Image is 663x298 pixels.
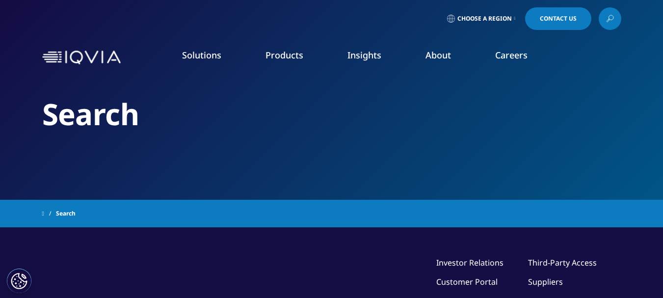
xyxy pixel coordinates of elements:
a: Insights [347,49,381,61]
a: Solutions [182,49,221,61]
span: Search [56,205,76,222]
a: About [425,49,451,61]
a: Products [265,49,303,61]
nav: Primary [125,34,621,81]
button: Cookie Settings [7,269,31,293]
a: Customer Portal [436,276,498,287]
a: Investor Relations [436,257,504,268]
h2: Search [42,96,621,133]
a: Third-Party Access [528,257,597,268]
a: Careers [495,49,528,61]
span: Choose a Region [457,15,512,23]
a: Suppliers [528,276,563,287]
a: Contact Us [525,7,591,30]
img: IQVIA Healthcare Information Technology and Pharma Clinical Research Company [42,51,121,65]
span: Contact Us [540,16,577,22]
